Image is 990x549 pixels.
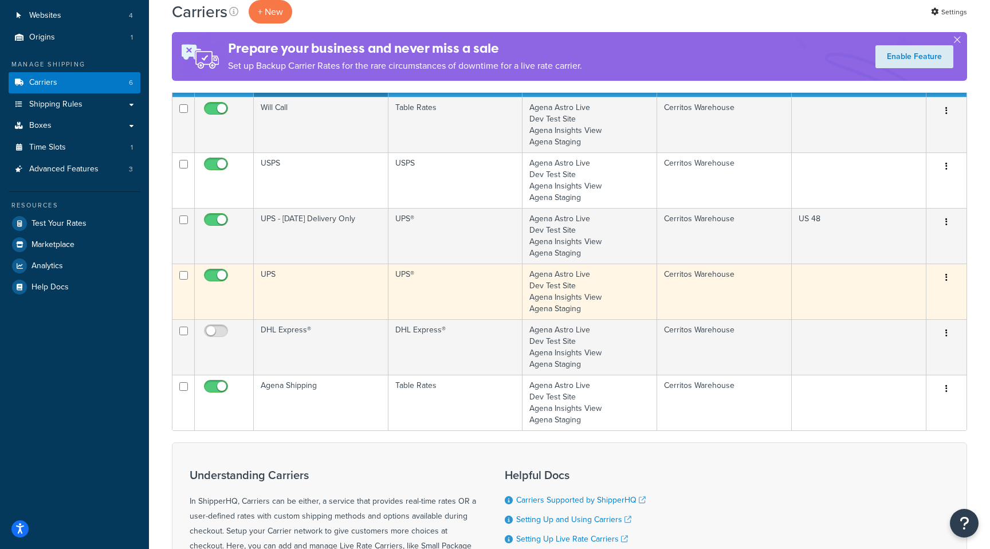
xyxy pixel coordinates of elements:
[388,375,523,430] td: Table Rates
[9,159,140,180] li: Advanced Features
[9,27,140,48] a: Origins 1
[388,97,523,152] td: Table Rates
[516,533,628,545] a: Setting Up Live Rate Carriers
[228,58,582,74] p: Set up Backup Carrier Rates for the rare circumstances of downtime for a live rate carrier.
[29,143,66,152] span: Time Slots
[522,208,657,264] td: Agena Astro Live Dev Test Site Agena Insights View Agena Staging
[522,97,657,152] td: Agena Astro Live Dev Test Site Agena Insights View Agena Staging
[32,240,74,250] span: Marketplace
[29,100,82,109] span: Shipping Rules
[29,33,55,42] span: Origins
[32,219,87,229] span: Test Your Rates
[875,45,953,68] a: Enable Feature
[522,319,657,375] td: Agena Astro Live Dev Test Site Agena Insights View Agena Staging
[228,39,582,58] h4: Prepare your business and never miss a sale
[950,509,979,538] button: Open Resource Center
[657,97,792,152] td: Cerritos Warehouse
[516,494,646,506] a: Carriers Supported by ShipperHQ
[931,4,967,20] a: Settings
[254,152,388,208] td: USPS
[657,264,792,319] td: Cerritos Warehouse
[9,159,140,180] a: Advanced Features 3
[522,375,657,430] td: Agena Astro Live Dev Test Site Agena Insights View Agena Staging
[657,152,792,208] td: Cerritos Warehouse
[388,208,523,264] td: UPS®
[522,152,657,208] td: Agena Astro Live Dev Test Site Agena Insights View Agena Staging
[29,164,99,174] span: Advanced Features
[254,264,388,319] td: UPS
[388,264,523,319] td: UPS®
[9,256,140,276] a: Analytics
[522,264,657,319] td: Agena Astro Live Dev Test Site Agena Insights View Agena Staging
[9,72,140,93] a: Carriers 6
[792,208,926,264] td: US 48
[254,208,388,264] td: UPS - [DATE] Delivery Only
[9,234,140,255] a: Marketplace
[131,33,133,42] span: 1
[9,60,140,69] div: Manage Shipping
[657,375,792,430] td: Cerritos Warehouse
[9,213,140,234] a: Test Your Rates
[29,78,57,88] span: Carriers
[172,1,227,23] h1: Carriers
[9,137,140,158] li: Time Slots
[29,11,61,21] span: Websites
[9,72,140,93] li: Carriers
[32,283,69,292] span: Help Docs
[388,152,523,208] td: USPS
[9,5,140,26] a: Websites 4
[254,97,388,152] td: Will Call
[9,5,140,26] li: Websites
[129,164,133,174] span: 3
[190,469,476,481] h3: Understanding Carriers
[254,375,388,430] td: Agena Shipping
[9,115,140,136] a: Boxes
[32,261,63,271] span: Analytics
[657,319,792,375] td: Cerritos Warehouse
[516,513,631,526] a: Setting Up and Using Carriers
[505,469,654,481] h3: Helpful Docs
[29,121,52,131] span: Boxes
[9,137,140,158] a: Time Slots 1
[388,319,523,375] td: DHL Express®
[172,32,228,81] img: ad-rules-rateshop-fe6ec290ccb7230408bd80ed9643f0289d75e0ffd9eb532fc0e269fcd187b520.png
[254,319,388,375] td: DHL Express®
[131,143,133,152] span: 1
[9,27,140,48] li: Origins
[129,11,133,21] span: 4
[9,277,140,297] a: Help Docs
[9,94,140,115] a: Shipping Rules
[9,201,140,210] div: Resources
[129,78,133,88] span: 6
[657,208,792,264] td: Cerritos Warehouse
